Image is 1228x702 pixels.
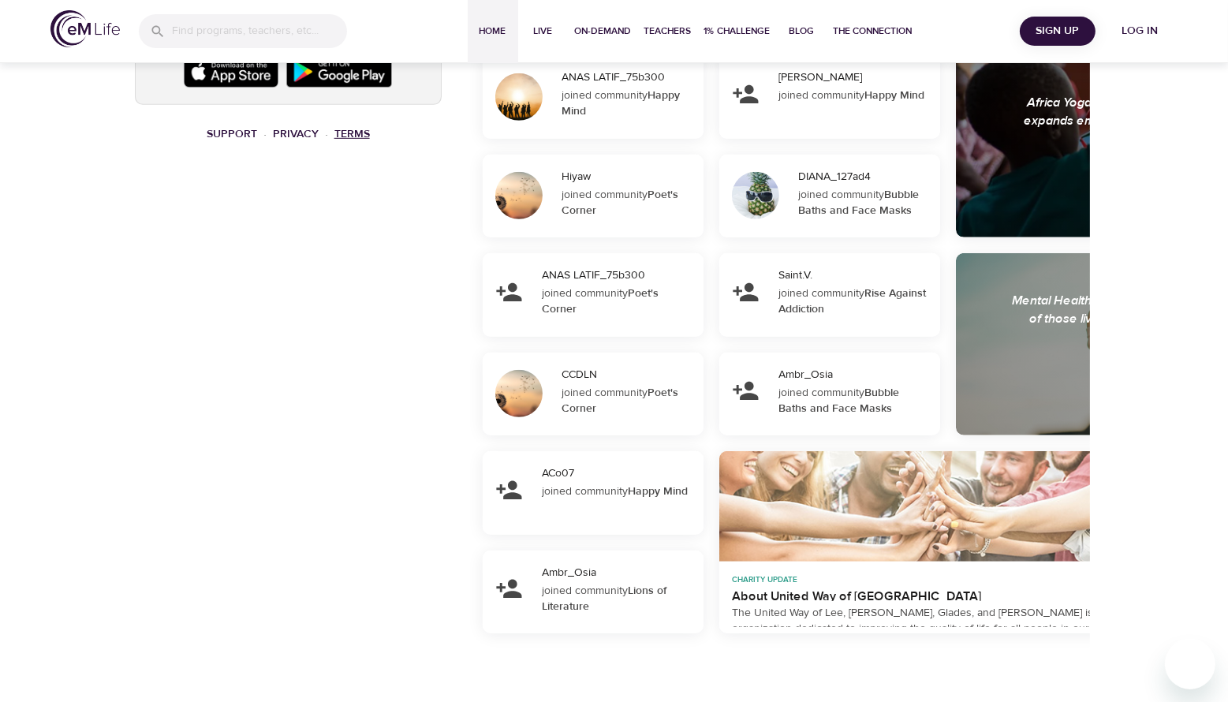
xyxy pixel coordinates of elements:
[562,88,680,118] strong: Happy Mind
[474,23,512,39] span: Home
[778,385,930,416] div: joined community
[325,124,328,145] li: ·
[562,187,693,218] div: joined community
[542,565,697,581] div: Ambr_Osia
[542,286,693,317] div: joined community
[542,267,697,283] div: ANAS LATIF_75b300
[778,286,926,316] strong: Rise Against Addiction
[1026,21,1089,41] span: Sign Up
[864,88,924,103] strong: Happy Mind
[778,286,930,317] div: joined community
[732,574,1164,585] div: Charity Update
[704,23,771,39] span: 1% Challenge
[542,583,693,614] div: joined community
[562,367,697,383] div: CCDLN
[172,14,347,48] input: Find programs, teachers, etc...
[644,23,692,39] span: Teachers
[628,484,688,498] strong: Happy Mind
[542,584,666,614] strong: Lions of Literature
[778,386,899,416] strong: Bubble Baths and Face Masks
[542,286,659,316] strong: Poet's Corner
[207,127,257,141] a: Support
[135,124,442,145] nav: breadcrumb
[562,385,693,416] div: joined community
[50,10,120,47] img: logo
[263,124,267,145] li: ·
[562,88,693,119] div: joined community
[798,187,930,218] div: joined community
[783,23,821,39] span: Blog
[798,169,934,185] div: DIANA_127ad4
[732,588,1164,600] div: About United Way of [GEOGRAPHIC_DATA]
[282,52,396,91] img: Google Play Store
[524,23,562,39] span: Live
[778,88,930,103] div: joined community
[1165,639,1215,689] iframe: Button to launch messaging window
[575,23,632,39] span: On-Demand
[798,188,919,218] strong: Bubble Baths and Face Masks
[542,484,693,499] div: joined community
[562,188,678,218] strong: Poet's Corner
[1108,21,1171,41] span: Log in
[562,386,678,416] strong: Poet's Corner
[778,267,934,283] div: Saint.V.
[732,605,1164,627] div: The United Way of Lee, [PERSON_NAME], Glades, and [PERSON_NAME] is a volunteer organization dedic...
[1102,17,1178,46] button: Log in
[778,69,934,85] div: [PERSON_NAME]
[273,127,319,141] a: Privacy
[180,52,282,91] img: Apple App Store
[1020,17,1095,46] button: Sign Up
[778,367,934,383] div: Ambr_Osia
[542,465,697,481] div: ACo07
[562,169,697,185] div: Hiyaw
[834,23,913,39] span: The Connection
[562,69,697,85] div: ANAS LATIF_75b300
[334,127,370,141] a: Terms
